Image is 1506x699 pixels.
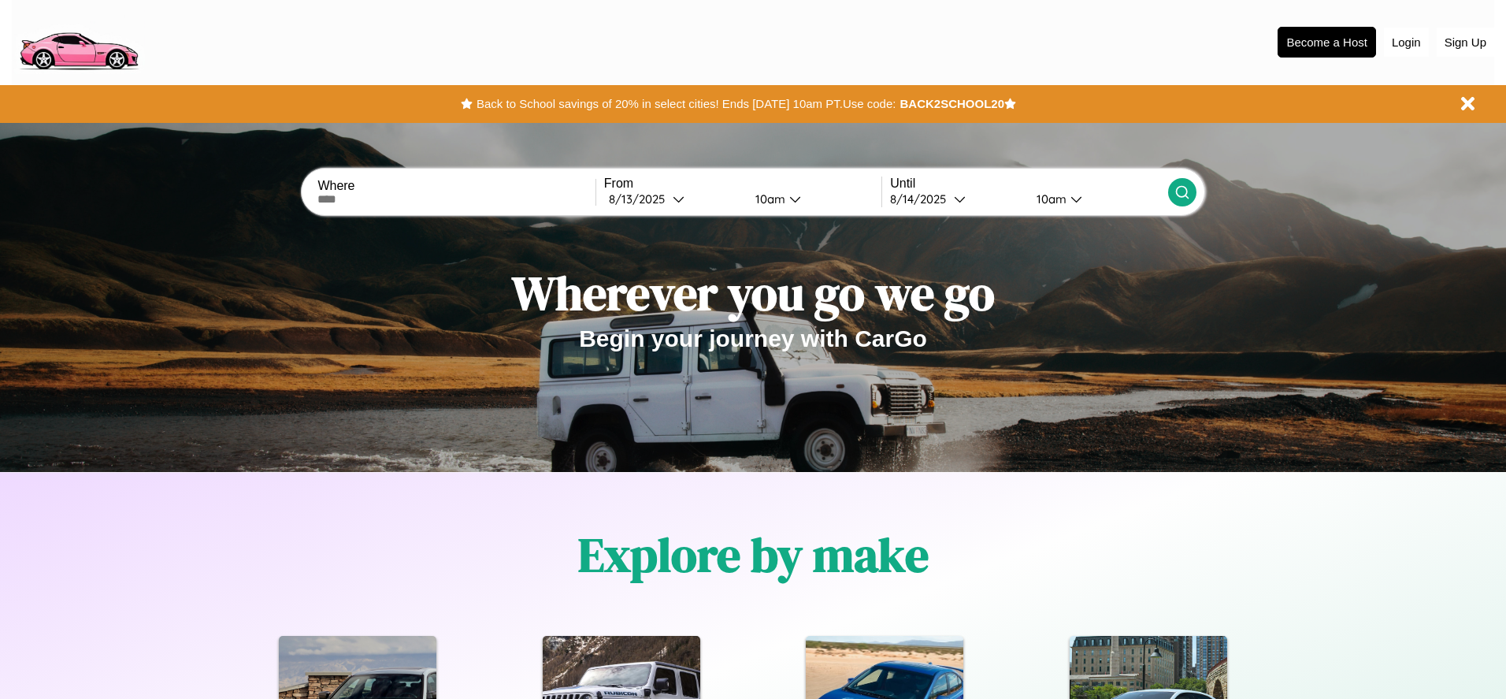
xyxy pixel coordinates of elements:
h1: Explore by make [578,522,929,587]
img: logo [12,8,145,74]
button: Login [1384,28,1429,57]
button: 8/13/2025 [604,191,743,207]
div: 8 / 13 / 2025 [609,191,673,206]
b: BACK2SCHOOL20 [900,97,1004,110]
button: 10am [743,191,881,207]
div: 10am [747,191,789,206]
button: 10am [1024,191,1167,207]
label: From [604,177,881,191]
label: Until [890,177,1167,191]
label: Where [317,179,595,193]
div: 10am [1029,191,1070,206]
button: Sign Up [1437,28,1494,57]
button: Back to School savings of 20% in select cities! Ends [DATE] 10am PT.Use code: [473,93,900,115]
button: Become a Host [1278,27,1376,58]
div: 8 / 14 / 2025 [890,191,954,206]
